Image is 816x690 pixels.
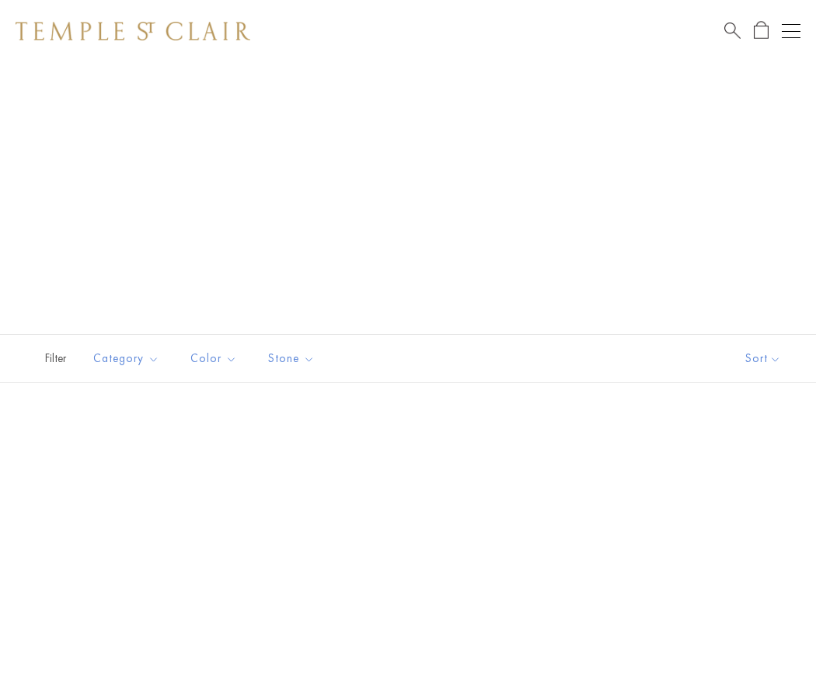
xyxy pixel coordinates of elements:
[85,349,171,368] span: Category
[754,21,769,40] a: Open Shopping Bag
[260,349,326,368] span: Stone
[724,21,741,40] a: Search
[782,22,800,40] button: Open navigation
[256,341,326,376] button: Stone
[16,22,250,40] img: Temple St. Clair
[183,349,249,368] span: Color
[82,341,171,376] button: Category
[179,341,249,376] button: Color
[710,335,816,382] button: Show sort by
